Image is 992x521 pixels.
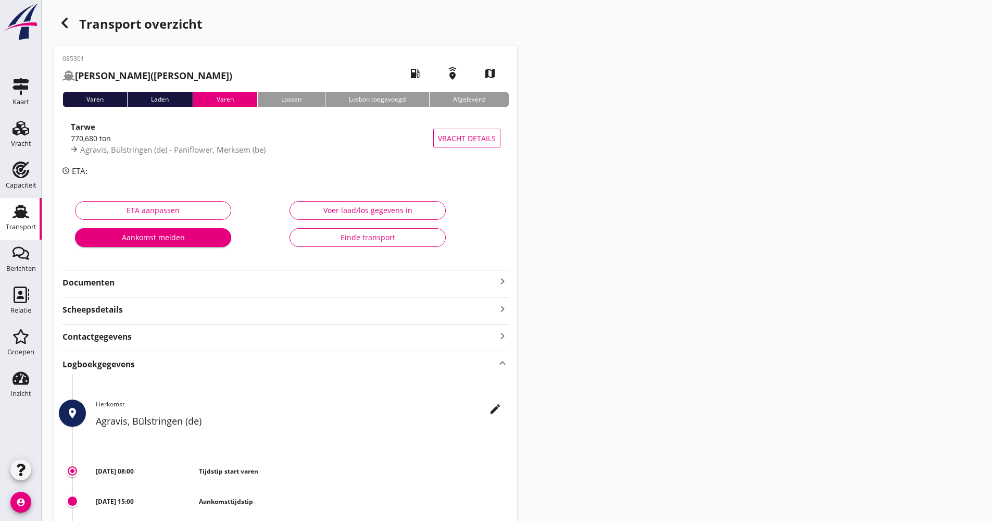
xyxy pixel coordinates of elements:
i: keyboard_arrow_right [496,329,509,343]
strong: Tijdstip start varen [199,467,258,476]
button: Einde transport [290,228,446,247]
div: Capaciteit [6,182,36,189]
div: Relatie [10,307,31,314]
div: Afgeleverd [429,92,508,107]
strong: Tarwe [71,121,95,132]
button: Voer laad/los gegevens in [290,201,446,220]
div: Transport [6,224,36,230]
i: local_gas_station [400,59,430,88]
i: keyboard_arrow_up [496,356,509,370]
div: Voer laad/los gegevens in [298,205,437,216]
strong: [PERSON_NAME] [75,69,150,82]
div: Inzicht [10,390,31,397]
div: 770,680 ton [71,133,433,144]
div: Berichten [6,265,36,272]
strong: [DATE] 15:00 [96,497,134,506]
i: place [66,407,79,419]
i: edit [489,403,501,415]
h2: ([PERSON_NAME]) [62,69,232,83]
div: Transport overzicht [54,13,517,38]
span: ETA: [72,166,87,176]
i: emergency_share [438,59,467,88]
div: Kaart [12,98,29,105]
strong: Logboekgegevens [62,358,135,370]
span: Vracht details [438,133,496,144]
i: trip_origin [68,467,77,475]
div: Losbon toegevoegd [325,92,429,107]
button: Vracht details [433,129,500,147]
div: Lossen [257,92,325,107]
div: Einde transport [298,232,437,243]
strong: Documenten [62,277,496,289]
div: Groepen [7,349,34,355]
span: Herkomst [96,400,124,408]
div: Laden [127,92,192,107]
strong: Contactgegevens [62,331,132,343]
button: Aankomst melden [75,228,231,247]
a: Tarwe770,680 tonAgravis, Bülstringen (de) - Paniflower, Merksem (be)Vracht details [62,115,509,161]
div: Vracht [11,140,31,147]
i: map [475,59,505,88]
strong: [DATE] 08:00 [96,467,134,476]
strong: Scheepsdetails [62,304,123,316]
button: ETA aanpassen [75,201,231,220]
p: 085301 [62,54,232,64]
strong: Aankomsttijdstip [199,497,253,506]
i: account_circle [10,492,31,513]
span: Agravis, Bülstringen (de) - Paniflower, Merksem (be) [80,144,266,155]
div: Varen [62,92,127,107]
div: Aankomst melden [83,232,223,243]
div: ETA aanpassen [84,205,222,216]
img: logo-small.a267ee39.svg [2,3,40,41]
i: keyboard_arrow_right [496,275,509,288]
h2: Agravis, Bülstringen (de) [96,414,509,428]
div: Varen [193,92,257,107]
i: keyboard_arrow_right [496,302,509,316]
